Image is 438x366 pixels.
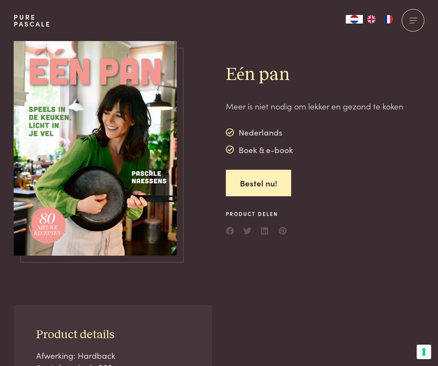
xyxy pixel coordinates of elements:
a: NL [346,15,363,24]
ul: Language list [363,15,397,24]
p: Meer is niet nodig om lekker en gezond te koken [226,100,403,112]
div: Language [346,15,363,24]
span: Product details [36,329,114,341]
a: Bestel nu! [226,170,291,197]
a: EN [363,15,380,24]
a: PurePascale [14,14,51,27]
a: FR [380,15,397,24]
div: Afwerking: Hardback [36,349,190,362]
div: Boek & e-book [226,143,293,156]
h2: Eén pan [226,64,403,86]
img: https://admin.purepascale.com/wp-content/uploads/2025/07/een-pan-voorbeeldcover.png [14,41,177,256]
div: Nederlands [226,126,293,139]
aside: Language selected: Nederlands [346,15,397,24]
span: Product delen [226,210,287,218]
button: Uw voorkeuren voor toestemming voor trackingtechnologieën [417,345,431,359]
